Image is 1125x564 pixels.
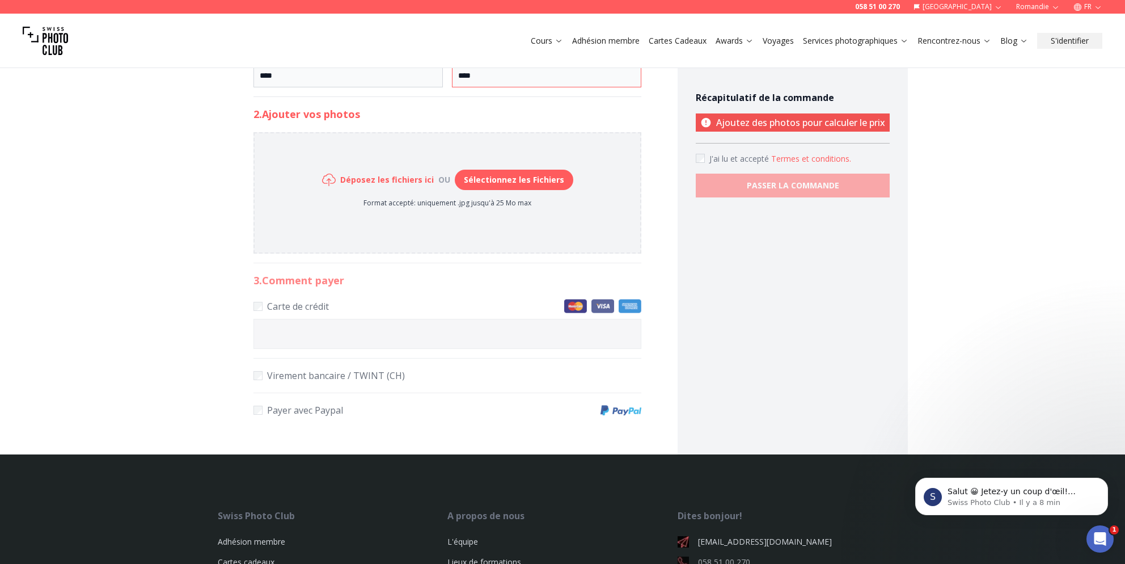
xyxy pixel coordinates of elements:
a: Cours [531,35,563,47]
button: S'identifier [1037,33,1102,49]
iframe: Intercom live chat [1086,525,1114,553]
img: Swiss photo club [23,18,68,64]
a: [EMAIL_ADDRESS][DOMAIN_NAME] [678,536,907,548]
input: Ville* [452,64,641,87]
h6: Déposez les fichiers ici [340,174,434,186]
button: Cartes Cadeaux [644,33,711,49]
h4: Récapitulatif de la commande [696,91,890,104]
p: Ajoutez des photos pour calculer le prix [696,113,890,132]
div: ou [434,174,455,186]
a: Blog [1000,35,1028,47]
a: L'équipe [447,536,478,547]
a: Voyages [763,35,794,47]
div: Swiss Photo Club [218,509,447,523]
iframe: Intercom notifications message [898,454,1125,533]
button: Rencontrez-nous [913,33,996,49]
h2: 2. Ajouter vos photos [253,106,641,122]
button: Services photographiques [798,33,913,49]
button: PASSER LA COMMANDE [696,174,890,197]
button: Adhésion membre [568,33,644,49]
span: 1 [1110,525,1119,534]
a: 058 51 00 270 [855,2,900,11]
input: Code postal* [253,64,443,87]
div: A propos de nous [447,509,677,523]
b: PASSER LA COMMANDE [747,180,839,191]
div: Dites bonjour! [678,509,907,523]
a: Services photographiques [803,35,908,47]
button: Sélectionnez les Fichiers [455,170,573,190]
p: Format accepté: uniquement .jpg jusqu'à 25 Mo max [322,199,573,208]
a: Adhésion membre [218,536,285,547]
input: Accept terms [696,154,705,163]
span: J'ai lu et accepté [709,153,771,164]
button: Blog [996,33,1033,49]
button: Accept termsJ'ai lu et accepté [771,153,851,165]
button: Awards [711,33,758,49]
button: Voyages [758,33,798,49]
a: Adhésion membre [572,35,640,47]
a: Cartes Cadeaux [649,35,707,47]
a: Awards [716,35,754,47]
button: Cours [526,33,568,49]
a: Rencontrez-nous [917,35,991,47]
